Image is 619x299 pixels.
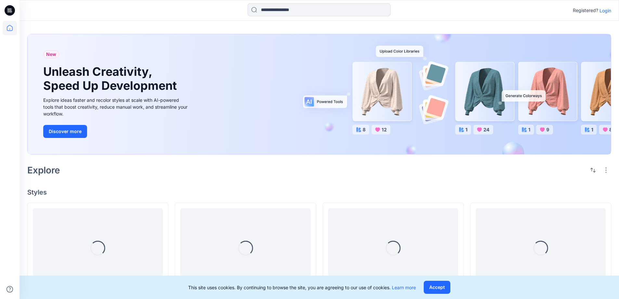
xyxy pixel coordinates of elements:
[43,125,189,138] a: Discover more
[43,65,180,93] h1: Unleash Creativity, Speed Up Development
[424,281,450,294] button: Accept
[43,125,87,138] button: Discover more
[188,284,416,291] p: This site uses cookies. By continuing to browse the site, you are agreeing to our use of cookies.
[573,7,598,14] p: Registered?
[27,188,611,196] h4: Styles
[392,285,416,290] a: Learn more
[43,97,189,117] div: Explore ideas faster and recolor styles at scale with AI-powered tools that boost creativity, red...
[600,7,611,14] p: Login
[27,165,60,175] h2: Explore
[46,50,56,58] span: New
